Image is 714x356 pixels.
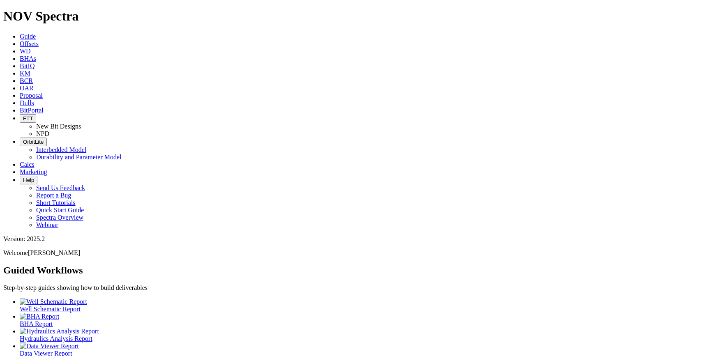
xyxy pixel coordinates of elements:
[20,320,53,327] span: BHA Report
[20,328,99,335] img: Hydraulics Analysis Report
[20,313,59,320] img: BHA Report
[20,48,31,55] a: WD
[20,40,39,47] a: Offsets
[20,77,33,84] a: BCR
[20,107,44,114] a: BitPortal
[20,298,87,305] img: Well Schematic Report
[36,207,84,214] a: Quick Start Guide
[3,249,711,257] p: Welcome
[20,55,36,62] a: BHAs
[36,214,83,221] a: Spectra Overview
[20,99,34,106] a: Dulls
[23,115,33,122] span: FTT
[20,33,36,40] a: Guide
[20,114,36,123] button: FTT
[36,146,86,153] a: Interbedded Model
[36,130,49,137] a: NPD
[36,184,85,191] a: Send Us Feedback
[20,70,30,77] a: KM
[20,298,711,312] a: Well Schematic Report Well Schematic Report
[20,168,47,175] a: Marketing
[36,221,58,228] a: Webinar
[28,249,80,256] span: [PERSON_NAME]
[36,192,71,199] a: Report a Bug
[20,305,81,312] span: Well Schematic Report
[20,85,34,92] a: OAR
[20,313,711,327] a: BHA Report BHA Report
[36,199,76,206] a: Short Tutorials
[3,9,711,24] h1: NOV Spectra
[3,284,711,292] p: Step-by-step guides showing how to build deliverables
[20,328,711,342] a: Hydraulics Analysis Report Hydraulics Analysis Report
[20,62,35,69] a: BitIQ
[20,92,43,99] a: Proposal
[3,265,711,276] h2: Guided Workflows
[23,139,44,145] span: OrbitLite
[3,235,711,243] div: Version: 2025.2
[23,177,34,183] span: Help
[36,154,122,161] a: Durability and Parameter Model
[20,161,35,168] a: Calcs
[20,176,37,184] button: Help
[20,138,47,146] button: OrbitLite
[20,335,92,342] span: Hydraulics Analysis Report
[36,123,81,130] a: New Bit Designs
[20,342,79,350] img: Data Viewer Report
